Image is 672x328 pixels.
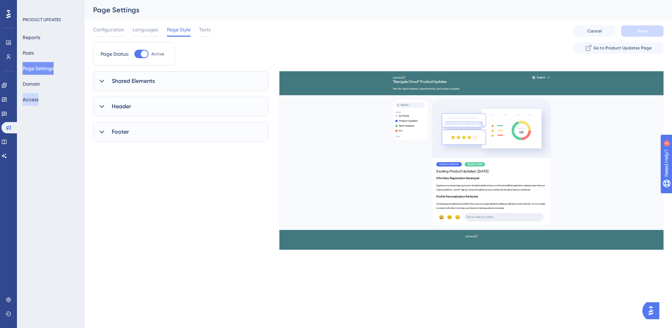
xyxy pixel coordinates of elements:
div: Page Status: [101,50,129,58]
span: Languages [133,25,158,34]
span: Active [151,51,164,57]
span: Go to Product Updates Page [593,45,652,51]
button: Page Settings [23,62,54,75]
button: Cancel [573,25,616,37]
button: Access [23,93,38,106]
span: Save [637,28,647,34]
div: PRODUCT UPDATES [23,17,61,23]
div: Page Settings [93,5,646,15]
span: Header [112,102,131,111]
span: Page Style [167,25,190,34]
iframe: UserGuiding AI Assistant Launcher [642,300,664,321]
span: Shared Elements [112,77,155,85]
span: Texts [199,25,211,34]
span: Footer [112,128,129,136]
button: Posts [23,47,34,59]
div: 4 [49,4,51,9]
span: Cancel [587,28,602,34]
span: Need Help? [17,2,44,10]
span: Configuration [93,25,124,34]
button: Domain [23,78,40,90]
button: Go to Product Updates Page [574,42,664,54]
button: Save [621,25,664,37]
button: Reports [23,31,40,44]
